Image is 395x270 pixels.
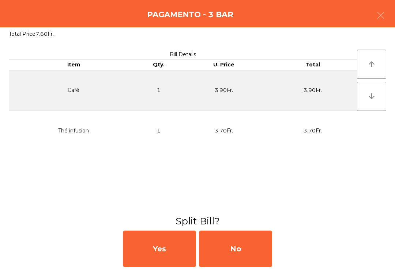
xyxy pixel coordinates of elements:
h3: Split Bill? [5,215,390,228]
h4: Pagamento - 3 BAR [147,9,233,20]
td: 3.90Fr. [179,70,268,111]
td: 1 [139,111,180,151]
i: arrow_upward [367,60,376,69]
td: 1 [139,70,180,111]
td: Thé infusion [9,111,139,151]
div: Yes [123,231,196,267]
button: arrow_downward [357,82,386,111]
td: Café [9,70,139,111]
td: 3.70Fr. [179,111,268,151]
th: Item [9,60,139,70]
td: 3.70Fr. [268,111,357,151]
button: arrow_upward [357,50,386,79]
span: 7.60Fr. [35,31,54,37]
span: Bill Details [170,51,196,58]
i: arrow_downward [367,92,376,101]
span: Total Price [9,31,35,37]
th: U. Price [179,60,268,70]
th: Total [268,60,357,70]
div: No [199,231,272,267]
td: 3.90Fr. [268,70,357,111]
th: Qty. [139,60,180,70]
